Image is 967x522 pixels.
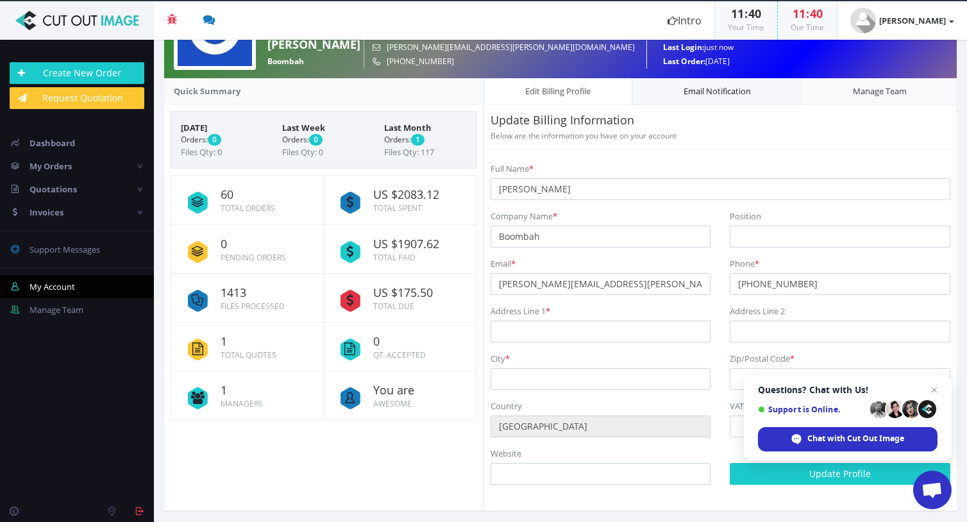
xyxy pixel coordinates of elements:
[333,323,467,371] a: 0 QT. Accepted
[373,203,422,214] small: Total Spent
[491,112,951,130] p: Update Billing Information
[282,146,323,158] span: Files Qty: 0
[29,183,77,195] span: Quotations
[221,349,276,360] small: Total Quotes
[483,78,633,105] a: Edit Billing Profile
[282,134,364,146] small: Orders:
[181,371,314,419] a: 1 Managers
[181,274,314,322] a: 1413 Files Processed
[758,385,938,395] span: Questions? Chat with Us!
[373,40,635,55] small: [PERSON_NAME][EMAIL_ADDRESS][PERSON_NAME][DOMAIN_NAME]
[411,134,425,146] span: 1
[913,471,952,509] div: Open chat
[837,1,967,40] a: [PERSON_NAME]
[663,56,705,67] strong: Last Order:
[333,225,467,273] a: US $1907.62 Total Paid
[181,134,263,146] small: Orders:
[373,301,414,312] small: Total Due
[491,447,521,460] label: Website
[29,244,100,255] span: Support Messages
[174,85,240,97] strong: Quick Summary
[221,301,285,312] small: Files Processed
[29,281,75,292] span: My Account
[384,146,434,158] span: Files Qty: 117
[730,463,950,485] button: Update Profile
[267,37,360,52] strong: [PERSON_NAME]
[491,130,677,141] small: Below are the information you have on your account
[181,121,263,134] span: [DATE]
[730,257,759,270] label: Phone
[221,252,286,263] small: Pending Orders
[744,6,748,21] span: :
[384,121,466,134] span: Last Month
[730,210,761,223] label: Position
[181,176,314,224] a: 60 Total Orders
[879,15,946,26] strong: [PERSON_NAME]
[373,384,467,397] span: You are
[384,134,466,146] small: Orders:
[208,134,221,146] span: 0
[29,160,72,172] span: My Orders
[181,146,222,158] span: Files Qty: 0
[802,78,958,105] a: Manage Team
[221,384,314,397] span: 1
[655,1,714,40] a: Intro
[730,400,754,412] label: VAT ID
[758,427,938,451] div: Chat with Cut Out Image
[810,6,823,21] span: 40
[491,352,510,365] label: City
[728,22,764,33] small: Your Time
[333,274,467,322] a: US $175.50 Total Due
[805,6,810,21] span: :
[663,42,704,53] strong: Last Login:
[29,304,83,316] span: Manage Team
[282,121,364,134] span: Last Week
[333,371,467,419] a: You are Awesome
[491,257,516,270] label: Email
[730,305,785,317] label: Address Line 2
[657,40,734,55] small: just now
[657,55,734,69] small: [DATE]
[10,11,144,30] img: Cut Out Image
[791,22,824,33] small: Our Time
[850,8,876,33] img: timthumb.php
[373,252,416,263] small: Total Paid
[221,398,263,409] small: Managers
[221,203,275,214] small: Total Orders
[491,400,522,412] label: Country
[491,162,534,175] label: Full Name
[927,382,942,398] span: Close chat
[221,189,314,201] span: 60
[29,206,63,218] span: Invoices
[333,176,467,224] a: US $2083.12 Total Spent
[181,225,314,273] a: 0 Pending Orders
[491,210,557,223] label: Company Name
[373,55,635,69] small: [PHONE_NUMBER]
[758,405,866,414] span: Support is Online.
[309,134,323,146] span: 0
[373,349,426,360] small: QT. Accepted
[807,433,904,444] span: Chat with Cut Out Image
[793,6,805,21] span: 11
[373,335,467,348] span: 0
[221,335,314,348] span: 1
[10,87,144,109] a: Request Quotation
[730,273,950,295] input: Phone
[181,323,314,371] a: 1 Total Quotes
[373,287,467,299] span: US $175.50
[491,305,550,317] label: Address Line 1
[10,62,144,84] a: Create New Order
[731,6,744,21] span: 11
[373,398,412,409] small: Awesome
[29,137,75,149] span: Dashboard
[373,189,467,201] span: US $2083.12
[221,238,314,251] span: 0
[267,55,304,69] span: Boombah
[748,6,761,21] span: 40
[632,78,802,105] a: Email Notification
[373,238,467,251] span: US $1907.62
[221,287,314,299] span: 1413
[730,352,795,365] label: Zip/Postal Code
